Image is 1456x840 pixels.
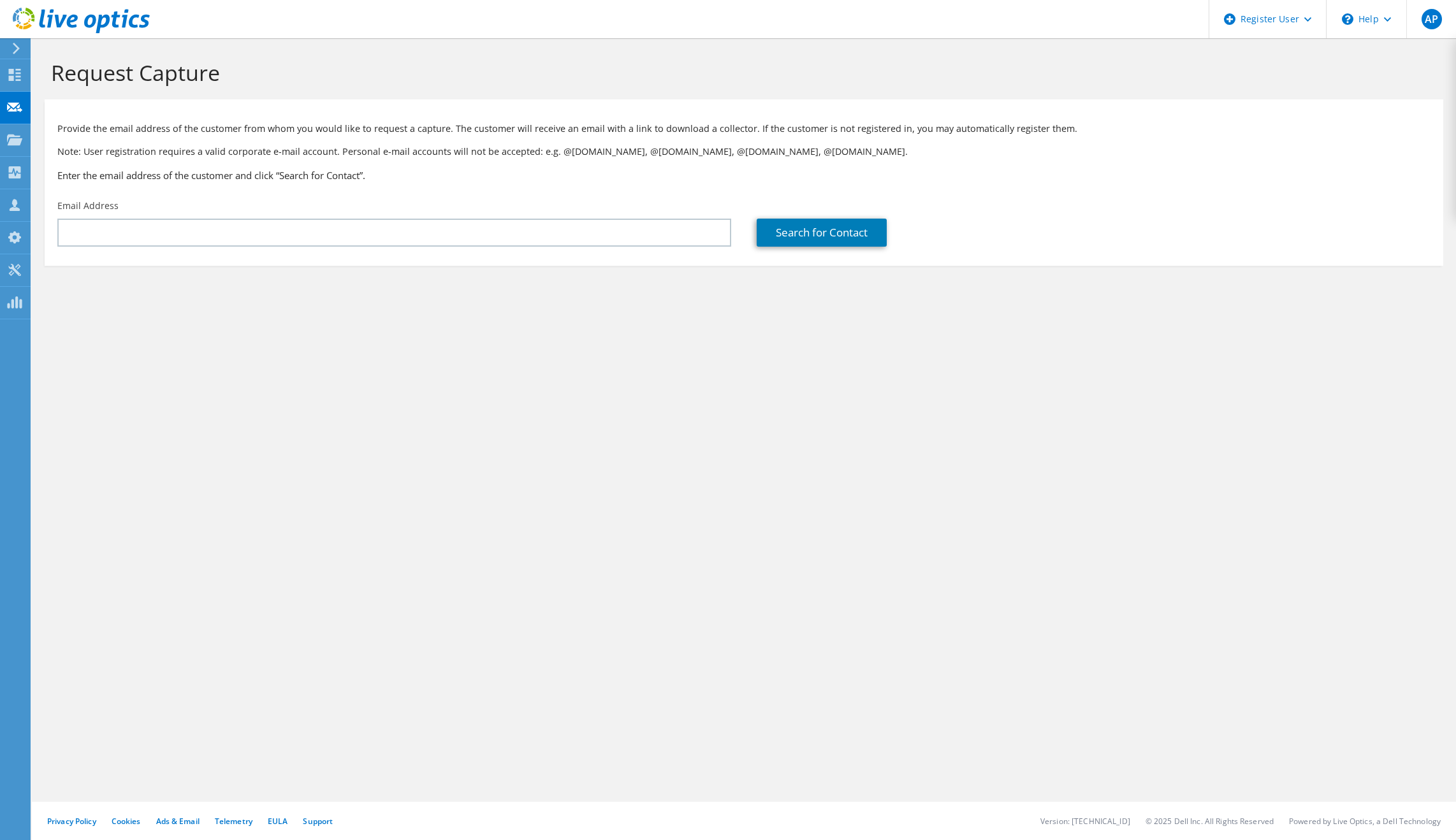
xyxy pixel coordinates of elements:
li: Powered by Live Optics, a Dell Technology [1289,816,1441,827]
h1: Request Capture [51,59,1431,86]
a: EULA [268,816,288,827]
a: Support [303,816,333,827]
li: Version: [TECHNICAL_ID] [1040,816,1130,827]
label: Email Address [57,199,119,212]
svg: \n [1342,13,1353,25]
a: Telemetry [215,816,252,827]
p: Note: User registration requires a valid corporate e-mail account. Personal e-mail accounts will ... [57,145,1431,159]
span: AP [1422,9,1442,29]
h3: Enter the email address of the customer and click “Search for Contact”. [57,168,1431,182]
li: © 2025 Dell Inc. All Rights Reserved [1146,816,1274,827]
a: Search for Contact [757,219,887,247]
p: Provide the email address of the customer from whom you would like to request a capture. The cust... [57,122,1431,136]
a: Privacy Policy [47,816,96,827]
a: Cookies [112,816,141,827]
a: Ads & Email [156,816,200,827]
